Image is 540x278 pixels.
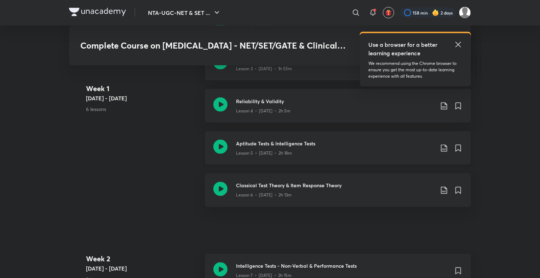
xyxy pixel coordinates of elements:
[432,9,439,16] img: streak
[86,105,199,113] p: 6 lessons
[144,6,225,20] button: NTA-UGC-NET & SET ...
[205,173,471,216] a: Classical Test Theory & Item Response TheoryLesson 6 • [DATE] • 2h 13m
[205,89,471,131] a: Reliability & ValidityLesson 4 • [DATE] • 2h 5m
[86,83,199,94] h4: Week 1
[86,94,199,102] h5: [DATE] - [DATE]
[86,265,199,273] h5: [DATE] - [DATE]
[236,192,292,199] p: Lesson 6 • [DATE] • 2h 13m
[368,60,463,79] p: We recommend using the Chrome browser to ensure you get the most up-to-date learning experience w...
[86,254,199,265] h4: Week 2
[205,47,471,89] a: Item Analysis & Test StandardizationLesson 3 • [DATE] • 1h 55m
[459,7,471,19] img: Pranjal yadav
[236,262,448,270] h3: Intelligence Tests - Non-Verbal & Performance Tests
[236,108,291,114] p: Lesson 4 • [DATE] • 2h 5m
[236,182,434,189] h3: Classical Test Theory & Item Response Theory
[205,131,471,173] a: Aptitude Tests & Intelligence TestsLesson 5 • [DATE] • 2h 18m
[383,7,394,18] button: avatar
[236,150,292,156] p: Lesson 5 • [DATE] • 2h 18m
[236,98,434,105] h3: Reliability & Validity
[69,8,126,18] a: Company Logo
[69,8,126,16] img: Company Logo
[80,40,357,51] h3: Complete Course on [MEDICAL_DATA] - NET/SET/GATE & Clinical Psychology
[385,10,392,16] img: avatar
[236,66,292,72] p: Lesson 3 • [DATE] • 1h 55m
[368,40,439,57] h5: Use a browser for a better learning experience
[236,140,434,147] h3: Aptitude Tests & Intelligence Tests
